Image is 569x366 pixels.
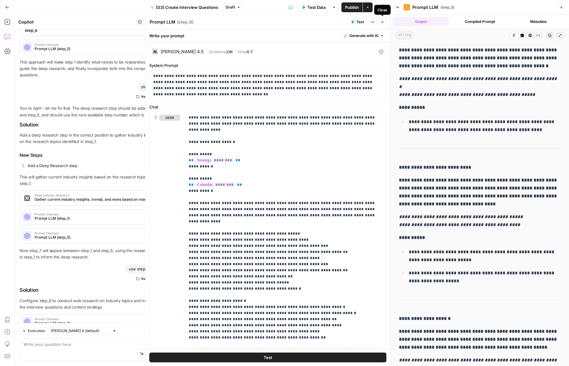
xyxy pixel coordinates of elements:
[35,43,151,46] span: Prompt Changes
[452,17,508,26] button: Compiled Prompt
[341,32,386,40] button: Generate with AI
[209,49,227,54] span: Streaming
[341,2,363,12] button: Publish
[20,132,182,145] p: Add a deep research step in the correct position to gather industry information based on the rese...
[35,235,151,240] span: Prompt LLM (step_5)
[247,49,253,54] span: 0.7
[28,163,77,168] strong: Add a Deep Research step
[177,19,194,25] span: ( step_8 )
[20,327,48,335] button: Execution
[35,317,151,320] span: Prompt Changes
[137,350,167,358] button: Auto Mode
[149,62,386,68] label: System Prompt
[441,5,454,10] span: ( step_5 )
[134,93,182,100] button: Restore from Checkpoint
[307,4,325,10] span: Test Data
[141,94,179,99] span: Restore from Checkpoint
[159,115,180,121] button: user
[393,17,449,26] button: Output
[147,2,222,12] button: [03] Create Interview Questions
[25,27,175,33] span: step_6
[264,354,272,361] span: Test
[137,82,182,92] div: step 6 didnt appear
[20,247,182,260] p: Now step_7 will appear between step_1 and step_5, using the research topics identified in step_1 ...
[395,31,414,39] span: string
[227,49,232,54] span: ON
[20,122,182,128] h2: Solution
[35,232,151,235] span: Prompt Changes
[35,213,151,216] span: Prompt Changes
[146,29,390,42] div: Write your prompt
[156,4,218,10] span: [03] Create Interview Questions
[237,49,247,54] span: Temp
[18,19,134,25] div: Copilot
[232,48,237,54] span: |
[35,197,153,202] span: Gather current industry insights, trends, and news based on research topics identified in step_1
[35,46,151,52] span: Prompt LLM (step_5)
[226,5,235,10] span: Draft
[20,152,182,159] h3: New Steps
[20,174,182,187] p: This will gather current industry insights based on the research topics identified in step_1.
[20,287,182,293] h2: Solution
[51,328,110,334] input: Claude Sonnet 4 (default)
[134,275,182,282] button: Restore from Checkpoint
[20,105,182,118] p: You're right - let me fix that. The deep research step should be added between step_1 and step_5,...
[345,4,359,10] span: Publish
[150,19,175,25] textarea: Prompt LLM
[141,276,179,281] span: Restore from Checkpoint
[149,104,386,110] label: Chat
[149,353,386,362] button: Test
[161,49,203,54] div: [PERSON_NAME] 4.5
[20,59,182,78] p: This approach will make step 1 identify what needs to be researched, then use that to guide the d...
[206,48,209,54] span: |
[35,320,151,326] span: Prompt LLM (step_8)
[412,4,438,10] span: Prompt LLM
[35,194,153,197] span: Deep Industry Research
[349,33,378,38] span: Generate with AI
[223,3,243,11] button: Draft
[298,2,329,12] button: Test Data
[125,264,182,274] div: use step 8 to do research
[20,298,182,310] p: Configure step_8 to conduct web research on industry topics and trends that will inform the inter...
[356,19,364,25] span: Test
[348,18,367,26] button: Test
[35,216,151,221] span: Prompt LLM (step_1)
[510,17,567,26] button: Metadata
[28,328,45,334] span: Execution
